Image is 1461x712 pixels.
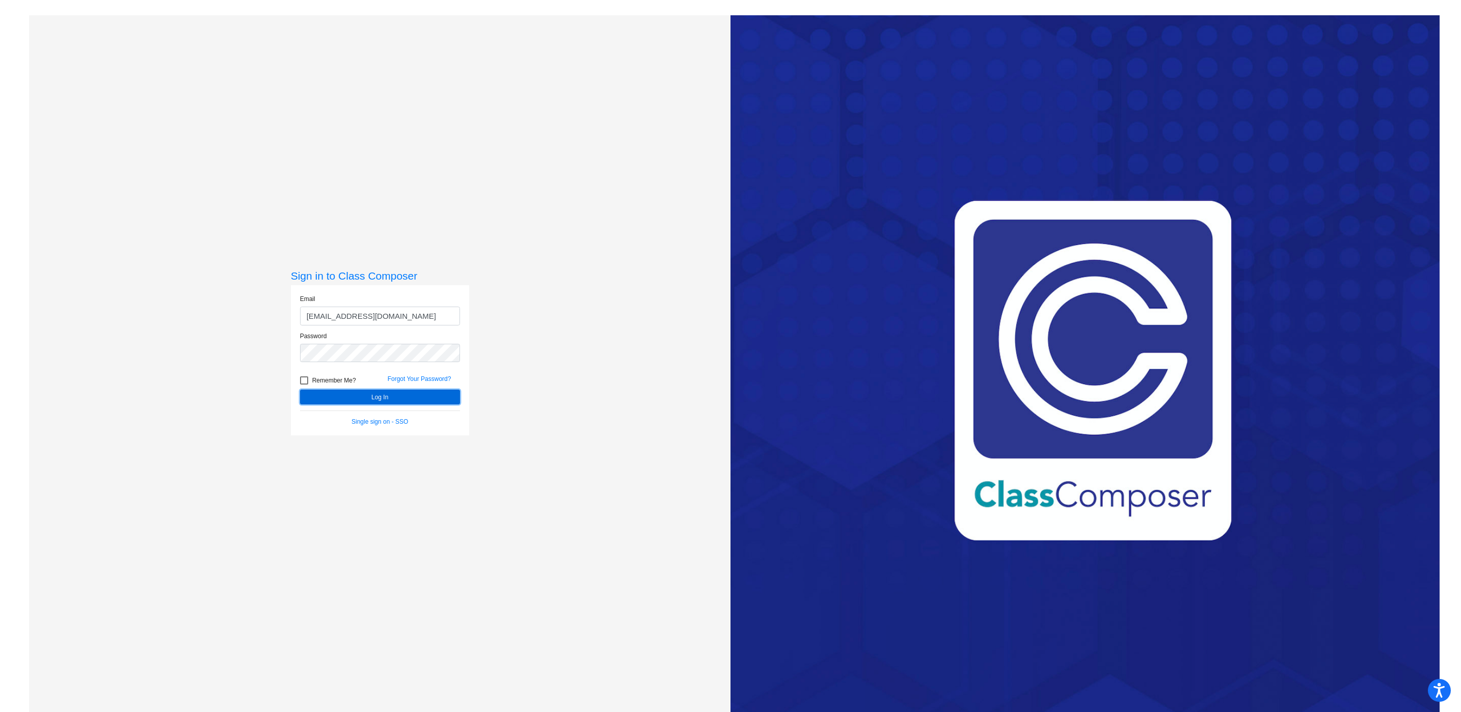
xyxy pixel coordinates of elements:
[300,294,315,304] label: Email
[312,374,356,387] span: Remember Me?
[300,332,327,341] label: Password
[388,375,451,382] a: Forgot Your Password?
[291,269,469,282] h3: Sign in to Class Composer
[300,390,460,404] button: Log In
[351,418,408,425] a: Single sign on - SSO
